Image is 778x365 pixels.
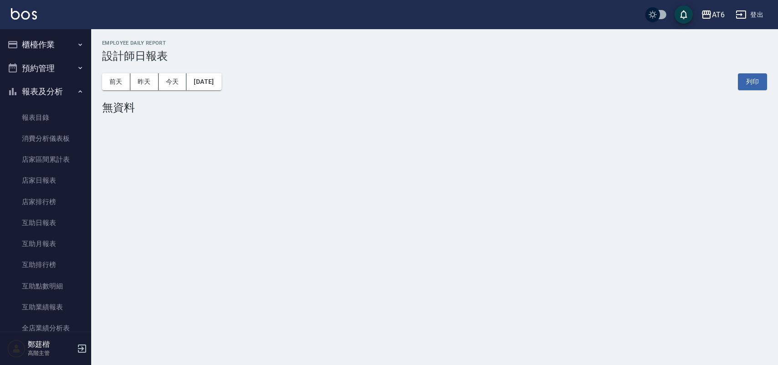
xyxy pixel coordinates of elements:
[4,107,88,128] a: 報表目錄
[4,318,88,339] a: 全店業績分析表
[130,73,159,90] button: 昨天
[102,40,767,46] h2: Employee Daily Report
[11,8,37,20] img: Logo
[102,101,767,114] div: 無資料
[712,9,725,21] div: AT6
[675,5,693,24] button: save
[732,6,767,23] button: 登出
[4,33,88,57] button: 櫃檯作業
[4,149,88,170] a: 店家區間累計表
[738,73,767,90] button: 列印
[697,5,728,24] button: AT6
[4,57,88,80] button: 預約管理
[4,212,88,233] a: 互助日報表
[28,349,74,357] p: 高階主管
[4,276,88,297] a: 互助點數明細
[102,73,130,90] button: 前天
[4,170,88,191] a: 店家日報表
[102,50,767,62] h3: 設計師日報表
[4,128,88,149] a: 消費分析儀表板
[4,254,88,275] a: 互助排行榜
[4,191,88,212] a: 店家排行榜
[4,297,88,318] a: 互助業績報表
[4,233,88,254] a: 互助月報表
[159,73,187,90] button: 今天
[186,73,221,90] button: [DATE]
[7,339,26,358] img: Person
[28,340,74,349] h5: 鄭莛楷
[4,80,88,103] button: 報表及分析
